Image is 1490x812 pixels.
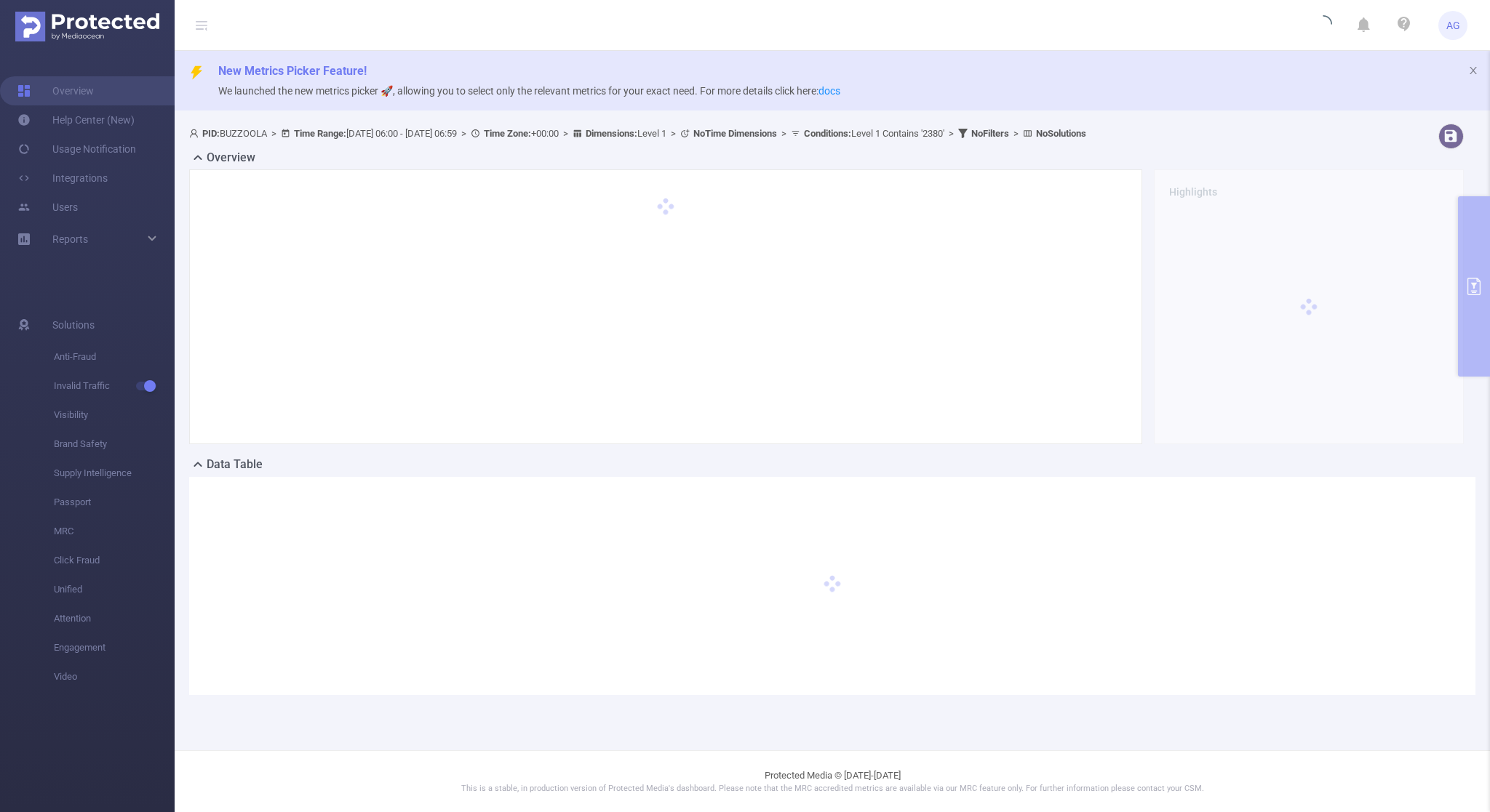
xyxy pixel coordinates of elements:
[1009,128,1023,139] span: >
[777,128,791,139] span: >
[586,128,637,139] b: Dimensions :
[54,488,175,517] span: Passport
[211,783,1454,795] p: This is a stable, in production version of Protected Media's dashboard. Please note that the MRC ...
[818,85,840,97] a: docs
[218,64,367,78] span: New Metrics Picker Feature!
[559,128,573,139] span: >
[484,128,531,139] b: Time Zone:
[54,517,175,546] span: MRC
[15,12,159,41] img: Protected Media
[17,134,136,164] a: Usage Notification
[52,310,95,339] span: Solutions
[804,128,944,139] span: Level 1 Contains '2380'
[207,149,255,166] h2: Overview
[1468,65,1478,76] i: icon: close
[202,128,220,139] b: PID:
[54,401,175,430] span: Visibility
[1468,63,1478,79] button: icon: close
[17,76,94,105] a: Overview
[944,128,958,139] span: >
[1446,11,1460,40] span: AG
[17,164,108,193] a: Integrations
[54,604,175,633] span: Attention
[17,105,135,134] a: Help Center (New)
[189,65,204,80] i: icon: thunderbolt
[54,662,175,691] span: Video
[54,633,175,662] span: Engagement
[54,575,175,604] span: Unified
[586,128,666,139] span: Level 1
[54,546,175,575] span: Click Fraud
[294,128,346,139] b: Time Range:
[17,193,78,222] a: Users
[54,459,175,488] span: Supply Intelligence
[971,128,1009,139] b: No Filters
[1036,128,1086,139] b: No Solutions
[54,342,175,371] span: Anti-Fraud
[1315,15,1332,36] i: icon: loading
[54,371,175,401] span: Invalid Traffic
[218,85,840,97] span: We launched the new metrics picker 🚀, allowing you to select only the relevant metrics for your e...
[804,128,851,139] b: Conditions :
[52,233,88,245] span: Reports
[267,128,281,139] span: >
[207,456,263,473] h2: Data Table
[54,430,175,459] span: Brand Safety
[666,128,680,139] span: >
[189,129,202,138] i: icon: user
[175,750,1490,812] footer: Protected Media © [DATE]-[DATE]
[52,225,88,254] a: Reports
[189,128,1086,139] span: BUZZOOLA [DATE] 06:00 - [DATE] 06:59 +00:00
[457,128,471,139] span: >
[693,128,777,139] b: No Time Dimensions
